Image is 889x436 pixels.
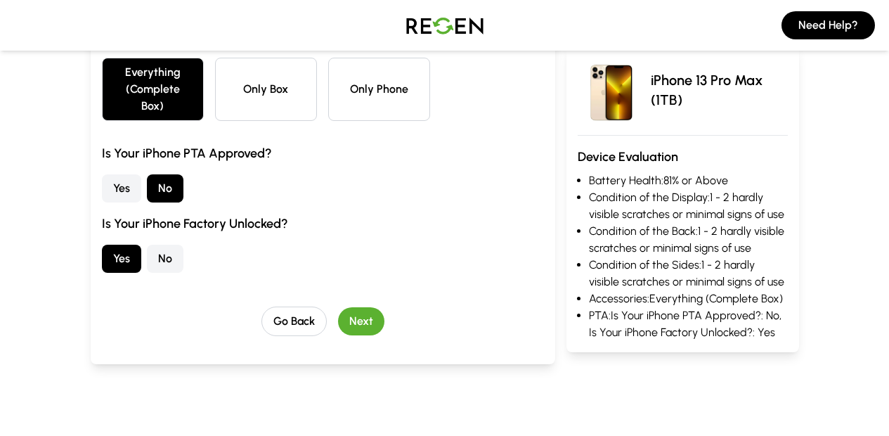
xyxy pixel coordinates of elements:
h3: Is Your iPhone Factory Unlocked? [102,214,544,233]
button: Go Back [261,307,327,336]
button: Only Phone [328,58,430,121]
h3: Is Your iPhone PTA Approved? [102,143,544,163]
p: iPhone 13 Pro Max (1TB) [651,70,788,110]
button: Only Box [215,58,317,121]
h3: Device Evaluation [578,147,788,167]
button: Yes [102,245,141,273]
button: Everything (Complete Box) [102,58,204,121]
li: Condition of the Display: 1 - 2 hardly visible scratches or minimal signs of use [589,189,788,223]
button: Next [338,307,384,335]
button: Yes [102,174,141,203]
li: Battery Health: 81% or Above [589,172,788,189]
button: No [147,174,183,203]
img: Logo [396,6,494,45]
li: Condition of the Sides: 1 - 2 hardly visible scratches or minimal signs of use [589,257,788,290]
button: Need Help? [781,11,875,39]
img: iPhone 13 Pro Max [578,56,645,124]
li: PTA: Is Your iPhone PTA Approved?: No, Is Your iPhone Factory Unlocked?: Yes [589,307,788,341]
button: No [147,245,183,273]
li: Accessories: Everything (Complete Box) [589,290,788,307]
li: Condition of the Back: 1 - 2 hardly visible scratches or minimal signs of use [589,223,788,257]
